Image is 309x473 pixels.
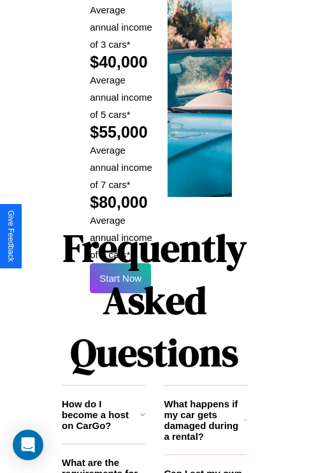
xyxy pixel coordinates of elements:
div: Give Feedback [6,210,15,262]
div: Open Intercom Messenger [13,430,43,460]
h3: What happens if my car gets damaged during a rental? [164,398,244,442]
p: Average annual income of 7 cars* [90,142,154,193]
h2: $80,000 [90,193,154,212]
h2: $55,000 [90,123,154,142]
p: Average annual income of 3 cars* [90,1,154,53]
p: Average annual income of 5 cars* [90,71,154,123]
h1: Frequently Asked Questions [62,215,247,385]
h2: $40,000 [90,53,154,71]
p: Average annual income of 9 cars* [90,212,154,263]
button: Start Now [90,263,151,293]
h3: How do I become a host on CarGo? [62,398,140,431]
